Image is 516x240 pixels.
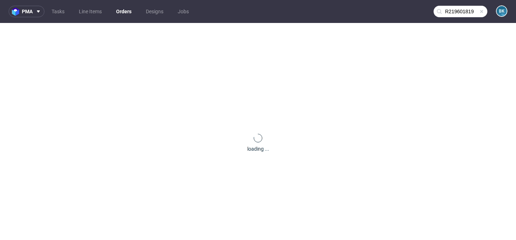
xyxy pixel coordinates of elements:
[497,6,507,16] figcaption: BK
[247,145,269,152] div: loading ...
[75,6,106,17] a: Line Items
[142,6,168,17] a: Designs
[47,6,69,17] a: Tasks
[9,6,44,17] button: pma
[22,9,33,14] span: pma
[12,8,22,16] img: logo
[112,6,136,17] a: Orders
[173,6,193,17] a: Jobs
